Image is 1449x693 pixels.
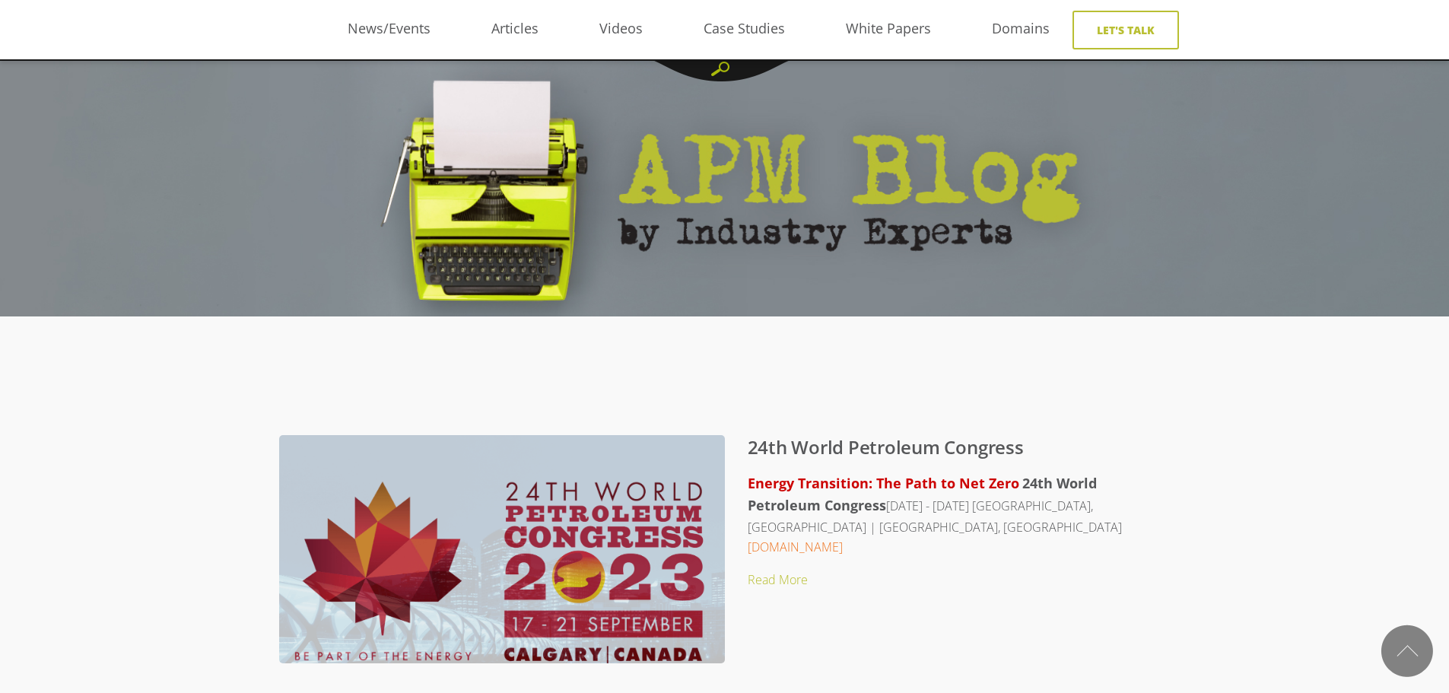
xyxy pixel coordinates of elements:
a: Case Studies [673,17,815,40]
a: Let's Talk [1072,11,1179,49]
a: [DOMAIN_NAME] [748,539,843,555]
a: Read More [748,571,808,588]
a: 24th World Petroleum Congress [748,434,1024,459]
a: Domains [961,17,1080,40]
a: White Papers [815,17,961,40]
p: [DATE] - [DATE] [GEOGRAPHIC_DATA], [GEOGRAPHIC_DATA] | [GEOGRAPHIC_DATA], [GEOGRAPHIC_DATA] [310,472,1171,558]
a: News/Events [317,17,461,40]
a: Videos [569,17,673,40]
a: Articles [461,17,569,40]
span: Energy Transition: The Path to Net Zero [748,474,1019,492]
